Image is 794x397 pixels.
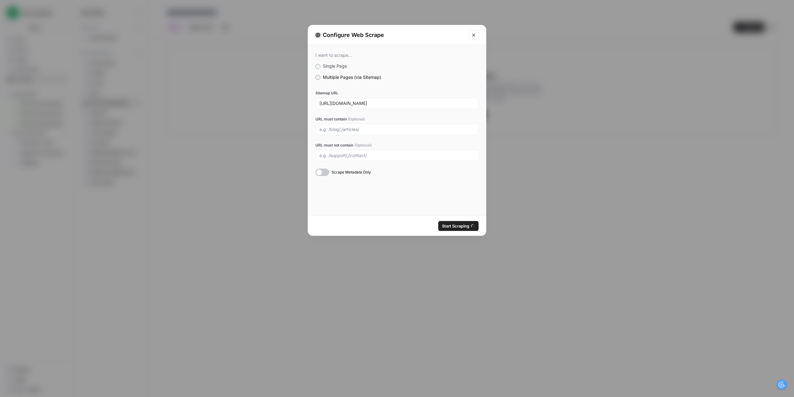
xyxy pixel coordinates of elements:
span: Multiple Pages (via Sitemap) [323,74,381,80]
input: Multiple Pages (via Sitemap) [315,75,320,80]
span: Single Page [323,63,347,69]
input: e.g: /support/,/contact/ [319,153,475,158]
span: (Optional) [355,142,372,148]
div: Configure Web Scrape [315,31,465,39]
label: URL must not contain [315,142,479,148]
input: Single Page [315,64,320,69]
button: Start Scraping [438,221,479,231]
div: I want to scrape... [315,52,479,58]
button: Close modal [469,30,479,40]
input: e.g: www.example.com/sitemap.xml [319,101,475,106]
span: (Optional) [348,116,365,122]
label: URL must contain [315,116,479,122]
span: Start Scraping [442,223,469,229]
input: e.g: /blog/,/articles/ [319,127,475,132]
span: Scrape Metadata Only [332,169,371,175]
label: Sitemap URL [315,90,479,96]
